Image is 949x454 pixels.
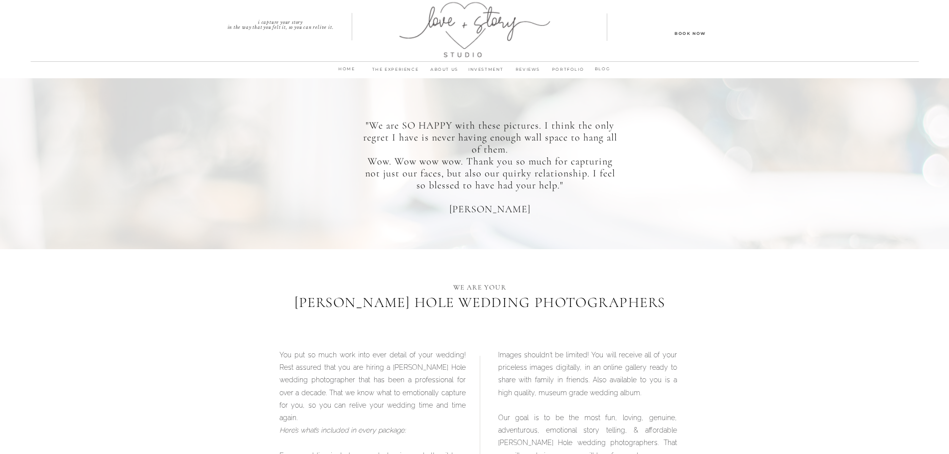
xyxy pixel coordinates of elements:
a: ABOUT us [424,65,465,79]
i: Here’s what’s included in every package: [279,426,406,434]
a: home [334,65,360,79]
p: "We are SO HAPPY with these pictures. I think the only regret I have is never having enough wall ... [361,120,619,206]
a: PORTFOLIO [549,65,587,79]
a: THE EXPERIENCE [367,65,424,79]
a: Book Now [646,29,735,36]
a: BLOG [589,65,616,74]
a: INVESTMENT [465,65,507,79]
h1: [PERSON_NAME] Hole wedding photographers [283,294,677,323]
p: We are your [429,281,531,291]
a: I capture your storyin the way that you felt it, so you can relive it. [209,20,352,27]
p: I capture your story in the way that you felt it, so you can relive it. [209,20,352,27]
a: REVIEWS [507,65,549,79]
